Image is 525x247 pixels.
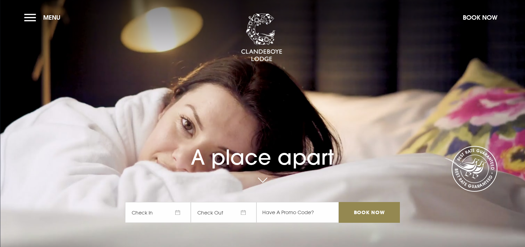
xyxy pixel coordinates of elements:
[459,10,501,25] button: Book Now
[125,130,400,170] h1: A place apart
[125,202,191,223] span: Check In
[43,13,60,21] span: Menu
[241,13,282,62] img: Clandeboye Lodge
[256,202,339,223] input: Have A Promo Code?
[191,202,256,223] span: Check Out
[339,202,400,223] input: Book Now
[24,10,64,25] button: Menu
